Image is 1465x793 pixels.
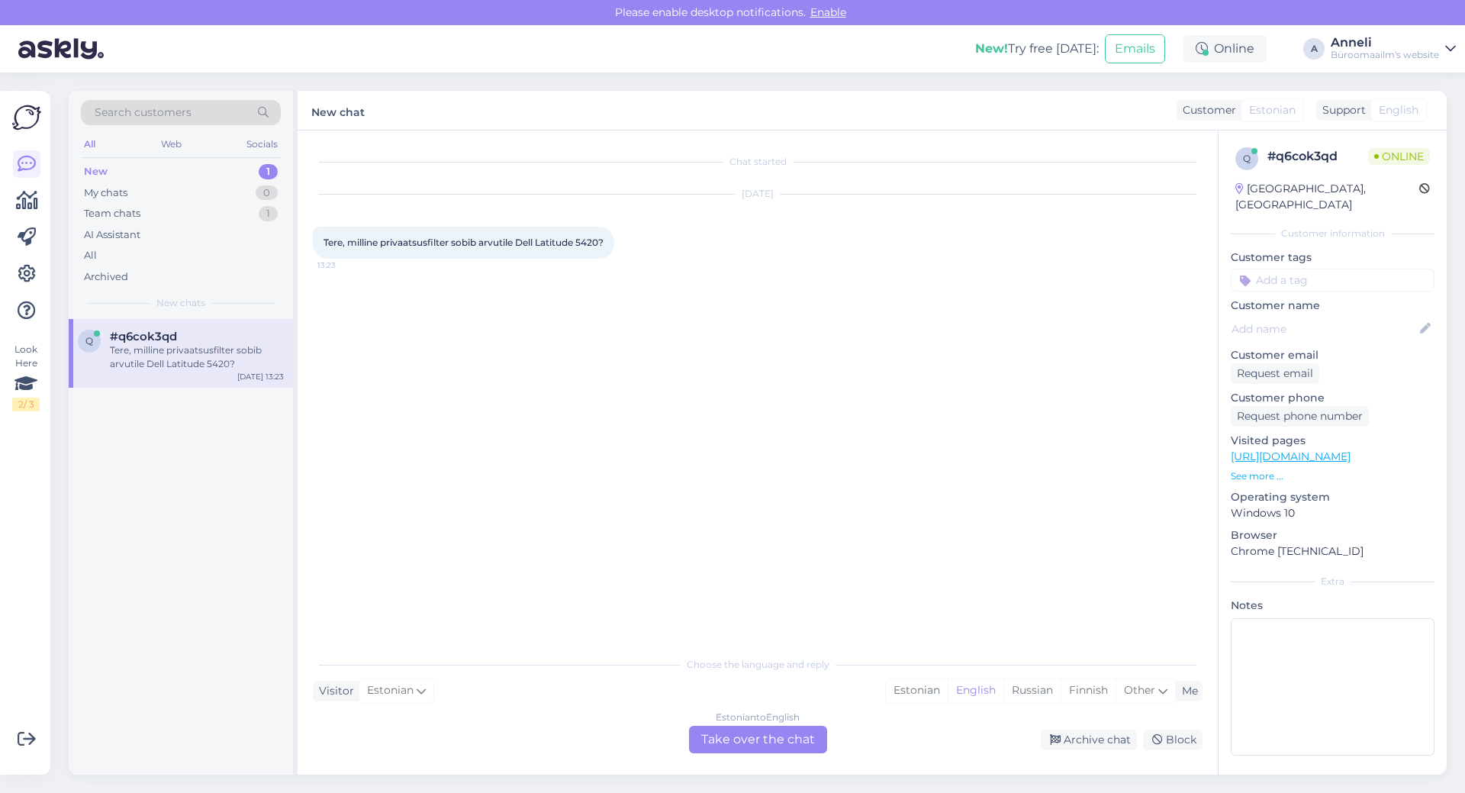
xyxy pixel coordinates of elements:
[237,371,284,382] div: [DATE] 13:23
[1231,598,1434,614] p: Notes
[158,134,185,154] div: Web
[1231,450,1351,463] a: [URL][DOMAIN_NAME]
[1231,543,1434,559] p: Chrome [TECHNICAL_ID]
[1231,406,1369,427] div: Request phone number
[85,335,93,347] span: q
[975,41,1008,56] b: New!
[1379,102,1418,118] span: English
[1061,679,1116,702] div: Finnish
[1231,269,1434,292] input: Add a tag
[313,658,1203,672] div: Choose the language and reply
[1176,683,1198,699] div: Me
[84,269,128,285] div: Archived
[975,40,1099,58] div: Try free [DATE]:
[12,343,40,411] div: Look Here
[1267,147,1368,166] div: # q6cok3qd
[948,679,1003,702] div: English
[1249,102,1296,118] span: Estonian
[84,185,127,201] div: My chats
[81,134,98,154] div: All
[1231,363,1319,384] div: Request email
[1368,148,1430,165] span: Online
[313,187,1203,201] div: [DATE]
[84,227,140,243] div: AI Assistant
[156,296,205,310] span: New chats
[313,155,1203,169] div: Chat started
[886,679,948,702] div: Estonian
[1235,181,1419,213] div: [GEOGRAPHIC_DATA], [GEOGRAPHIC_DATA]
[1231,390,1434,406] p: Customer phone
[110,343,284,371] div: Tere, milline privaatsusfilter sobib arvutile Dell Latitude 5420?
[1231,505,1434,521] p: Windows 10
[1105,34,1165,63] button: Emails
[256,185,278,201] div: 0
[324,237,604,248] span: Tere, milline privaatsusfilter sobib arvutile Dell Latitude 5420?
[311,100,365,121] label: New chat
[1331,37,1456,61] a: AnneliBüroomaailm's website
[1331,49,1439,61] div: Büroomaailm's website
[716,711,800,724] div: Estonian to English
[259,206,278,221] div: 1
[313,683,354,699] div: Visitor
[1231,469,1434,483] p: See more ...
[243,134,281,154] div: Socials
[317,259,375,271] span: 13:23
[1231,433,1434,449] p: Visited pages
[12,103,41,132] img: Askly Logo
[806,5,851,19] span: Enable
[367,682,414,699] span: Estonian
[1231,347,1434,363] p: Customer email
[84,248,97,263] div: All
[110,330,177,343] span: #q6cok3qd
[1231,575,1434,588] div: Extra
[1183,35,1267,63] div: Online
[1041,730,1137,750] div: Archive chat
[1243,153,1251,164] span: q
[1231,298,1434,314] p: Customer name
[1231,250,1434,266] p: Customer tags
[84,164,108,179] div: New
[1231,227,1434,240] div: Customer information
[1331,37,1439,49] div: Anneli
[1231,527,1434,543] p: Browser
[1177,102,1236,118] div: Customer
[1232,321,1417,337] input: Add name
[689,726,827,753] div: Take over the chat
[1303,38,1325,60] div: A
[12,398,40,411] div: 2 / 3
[1231,489,1434,505] p: Operating system
[84,206,140,221] div: Team chats
[1124,683,1155,697] span: Other
[1316,102,1366,118] div: Support
[259,164,278,179] div: 1
[95,105,192,121] span: Search customers
[1003,679,1061,702] div: Russian
[1143,730,1203,750] div: Block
